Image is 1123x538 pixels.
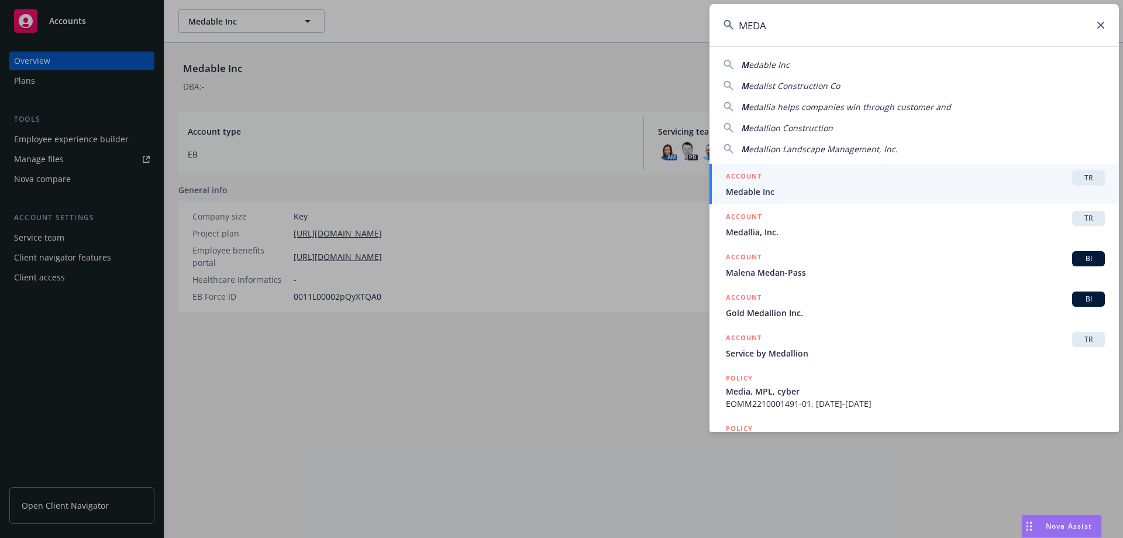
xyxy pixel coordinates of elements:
[1077,253,1100,264] span: BI
[749,101,951,112] span: edallia helps companies win through customer and
[749,122,833,133] span: edallion Construction
[741,80,749,91] span: M
[726,347,1105,359] span: Service by Medallion
[709,4,1119,46] input: Search...
[726,423,753,434] h5: POLICY
[709,245,1119,285] a: ACCOUNTBIMalena Medan-Pass
[741,122,749,133] span: M
[726,251,762,265] h5: ACCOUNT
[749,80,840,91] span: edalist Construction Co
[1046,521,1092,531] span: Nova Assist
[726,372,753,384] h5: POLICY
[709,164,1119,204] a: ACCOUNTTRMedable Inc
[741,59,749,70] span: M
[741,143,749,155] span: M
[709,204,1119,245] a: ACCOUNTTRMedallia, Inc.
[726,385,1105,397] span: Media, MPL, cyber
[709,366,1119,416] a: POLICYMedia, MPL, cyberEOMM2210001491-01, [DATE]-[DATE]
[749,59,790,70] span: edable Inc
[726,397,1105,410] span: EOMM2210001491-01, [DATE]-[DATE]
[1021,515,1102,538] button: Nova Assist
[709,285,1119,325] a: ACCOUNTBIGold Medallion Inc.
[726,292,762,306] h5: ACCOUNT
[726,211,762,225] h5: ACCOUNT
[1077,334,1100,345] span: TR
[726,307,1105,319] span: Gold Medallion Inc.
[1077,173,1100,183] span: TR
[709,416,1119,467] a: POLICY
[741,101,749,112] span: M
[726,170,762,184] h5: ACCOUNT
[726,266,1105,279] span: Malena Medan-Pass
[726,332,762,346] h5: ACCOUNT
[709,325,1119,366] a: ACCOUNTTRService by Medallion
[1022,515,1036,537] div: Drag to move
[1077,294,1100,304] span: BI
[1077,213,1100,224] span: TR
[749,143,898,155] span: edallion Landscape Management, Inc.
[726,226,1105,238] span: Medallia, Inc.
[726,186,1105,198] span: Medable Inc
